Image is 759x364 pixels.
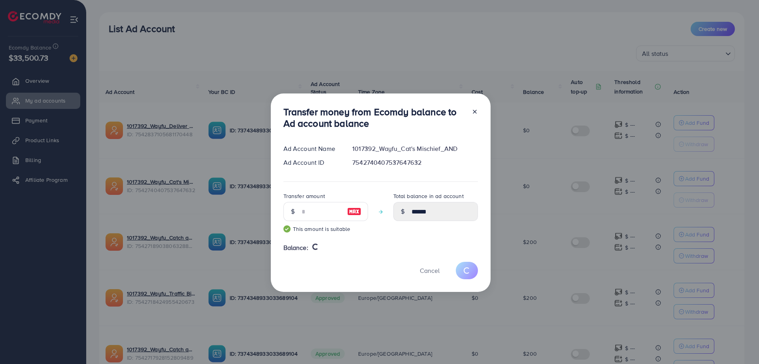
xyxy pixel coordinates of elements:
[283,225,291,233] img: guide
[283,106,465,129] h3: Transfer money from Ecomdy balance to Ad account balance
[346,158,484,167] div: 7542740407537647632
[277,158,346,167] div: Ad Account ID
[283,192,325,200] label: Transfer amount
[420,266,440,275] span: Cancel
[346,144,484,153] div: 1017392_Wayfu_Cat's Mischief_AND
[277,144,346,153] div: Ad Account Name
[410,262,449,279] button: Cancel
[347,207,361,216] img: image
[393,192,464,200] label: Total balance in ad account
[283,243,308,252] span: Balance:
[725,328,753,358] iframe: Chat
[283,225,368,233] small: This amount is suitable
